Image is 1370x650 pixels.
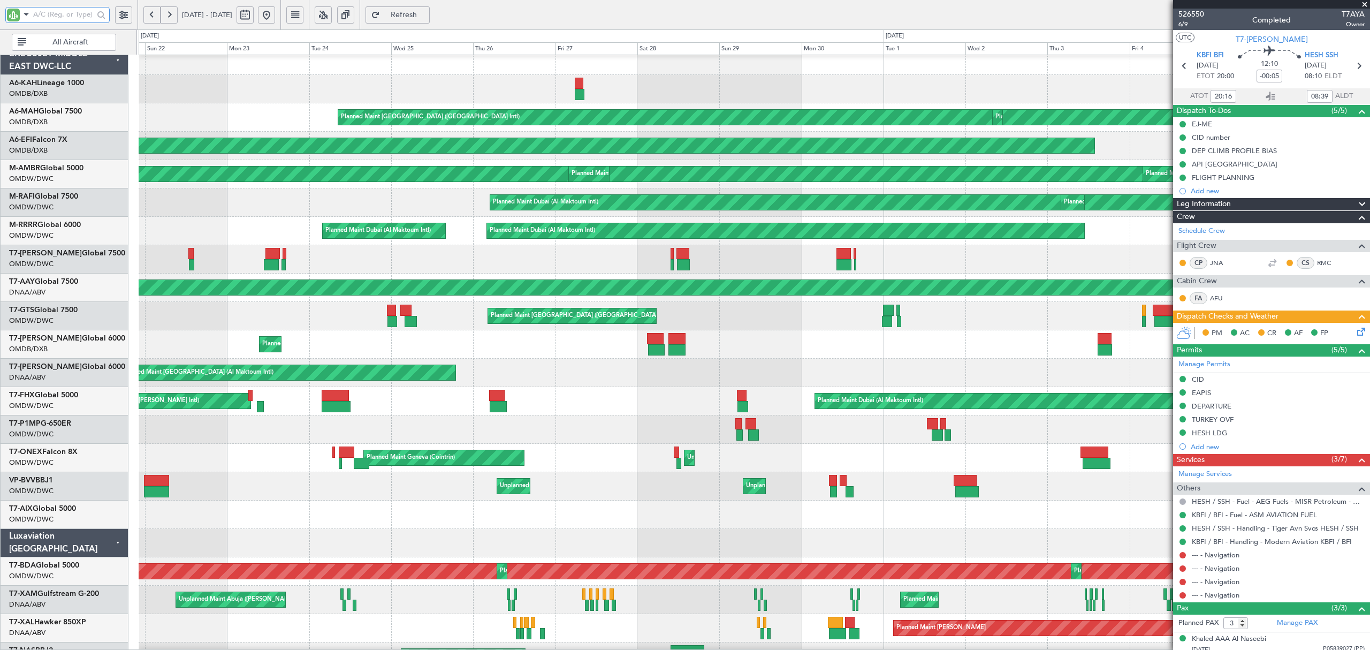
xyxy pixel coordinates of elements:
a: T7-GTSGlobal 7500 [9,306,78,314]
span: PM [1212,328,1222,339]
span: AC [1240,328,1250,339]
div: DEP CLIMB PROFILE BIAS [1192,146,1277,155]
a: OMDB/DXB [9,344,48,354]
div: Unplanned Maint Nice ([GEOGRAPHIC_DATA]) [746,478,873,494]
span: Dispatch To-Dos [1177,105,1231,117]
span: 526550 [1178,9,1204,20]
div: EJ-ME [1192,119,1212,129]
span: T7-ONEX [9,448,42,456]
a: OMDW/DWC [9,316,54,326]
a: OMDW/DWC [9,401,54,411]
a: --- - Navigation [1192,550,1239,560]
button: Refresh [366,6,430,24]
div: Add new [1191,442,1365,451]
a: OMDW/DWC [9,458,54,467]
div: Planned Maint Dubai (Al Maktoum Intl) [1064,194,1169,210]
span: M-RRRR [9,221,37,229]
a: T7-P1MPG-650ER [9,420,71,427]
div: Planned Maint [GEOGRAPHIC_DATA] ([GEOGRAPHIC_DATA] Intl) [262,336,441,352]
div: API [GEOGRAPHIC_DATA] [1192,160,1277,169]
span: T7-BDA [9,562,36,569]
button: UTC [1176,33,1194,42]
a: OMDW/DWC [9,571,54,581]
span: A6-KAH [9,79,37,87]
a: DNAA/ABV [9,600,45,609]
div: Planned Maint Abuja ([PERSON_NAME] Intl) [903,592,1024,608]
span: Flight Crew [1177,240,1216,252]
span: (3/3) [1331,602,1347,614]
a: HESH / SSH - Fuel - AEG Fuels - MISR Petroleum - HESH / SSH [1192,497,1365,506]
div: Unplanned Maint [GEOGRAPHIC_DATA] ([GEOGRAPHIC_DATA]) [687,450,863,466]
span: Leg Information [1177,198,1231,210]
span: KBFI BFI [1197,50,1224,61]
span: [DATE] - [DATE] [182,10,232,20]
div: Fri 27 [555,42,637,55]
span: ELDT [1325,71,1342,82]
a: OMDW/DWC [9,231,54,240]
span: T7-XAL [9,618,34,626]
span: Owner [1342,20,1365,29]
div: Planned Maint [GEOGRAPHIC_DATA] ([GEOGRAPHIC_DATA] Intl) [341,109,520,125]
a: A6-KAHLineage 1000 [9,79,84,87]
span: T7-AAY [9,278,35,285]
span: M-AMBR [9,164,40,172]
div: Unplanned Maint Nice ([GEOGRAPHIC_DATA]) [500,478,627,494]
a: M-AMBRGlobal 5000 [9,164,83,172]
span: T7-FHX [9,391,35,399]
div: Unplanned Maint Abuja ([PERSON_NAME] Intl) [179,592,307,608]
input: A/C (Reg. or Type) [33,6,94,22]
div: Tue 1 [884,42,965,55]
div: FA [1190,292,1207,304]
span: Pax [1177,602,1189,615]
span: Dispatch Checks and Weather [1177,311,1278,323]
div: [DATE] [141,32,159,41]
a: --- - Navigation [1192,564,1239,573]
div: Planned Maint Dubai (Al Maktoum Intl) [1074,563,1179,579]
div: EAPIS [1192,388,1211,397]
a: T7-[PERSON_NAME]Global 7500 [9,250,125,257]
span: Permits [1177,344,1202,357]
div: Planned Maint Geneva (Cointrin) [367,450,455,466]
input: --:-- [1211,90,1236,103]
a: OMDW/DWC [9,259,54,269]
div: Sun 22 [145,42,227,55]
a: OMDW/DWC [9,174,54,184]
span: T7-P1MP [9,420,41,427]
div: Planned Maint [PERSON_NAME] [896,620,986,636]
span: Services [1177,454,1205,466]
div: Planned Maint Dubai (Al Maktoum Intl) [818,393,923,409]
span: 6/9 [1178,20,1204,29]
div: Fri 4 [1130,42,1212,55]
div: [DATE] [886,32,904,41]
span: VP-BVV [9,477,35,484]
a: OMDW/DWC [9,515,54,524]
span: Crew [1177,211,1195,223]
span: T7-XAM [9,590,37,598]
div: Completed [1252,14,1291,26]
span: CR [1267,328,1276,339]
a: M-RRRRGlobal 6000 [9,221,81,229]
span: ATOT [1190,91,1208,102]
div: Planned Maint [GEOGRAPHIC_DATA] ([GEOGRAPHIC_DATA]) [491,308,659,324]
a: M-RAFIGlobal 7500 [9,193,78,200]
a: T7-AIXGlobal 5000 [9,505,76,512]
a: JNA [1210,258,1234,268]
a: T7-XALHawker 850XP [9,618,86,626]
div: Mon 23 [227,42,309,55]
span: [DATE] [1197,61,1219,71]
span: A6-EFI [9,136,32,143]
div: Wed 25 [391,42,473,55]
div: Grounded Sydney ([PERSON_NAME] Intl) [86,393,199,409]
a: DNAA/ABV [9,628,45,638]
div: DEPARTURE [1192,402,1231,411]
a: RMC [1317,258,1341,268]
a: Manage PAX [1277,618,1318,629]
span: M-RAFI [9,193,35,200]
span: T7-[PERSON_NAME] [9,335,82,342]
a: T7-[PERSON_NAME]Global 6000 [9,335,125,342]
a: T7-XAMGulfstream G-200 [9,590,99,598]
label: Planned PAX [1178,618,1219,629]
span: 12:10 [1261,59,1278,70]
span: T7AYA [1342,9,1365,20]
a: Manage Services [1178,469,1232,480]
